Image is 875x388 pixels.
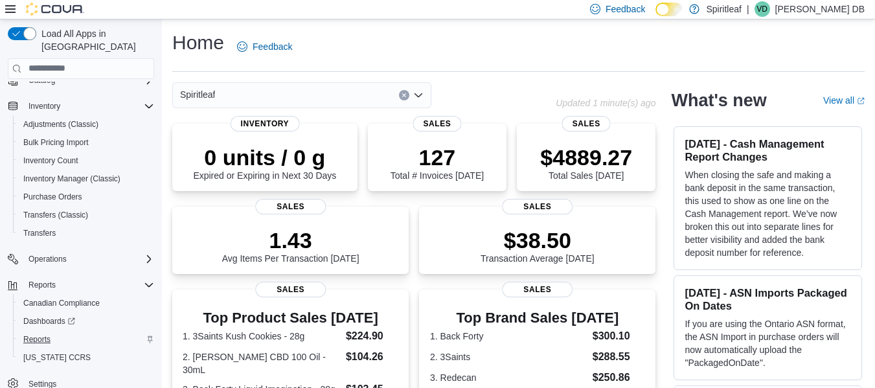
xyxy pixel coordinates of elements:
[18,189,87,205] a: Purchase Orders
[346,349,398,365] dd: $104.26
[36,27,154,53] span: Load All Apps in [GEOGRAPHIC_DATA]
[823,95,865,106] a: View allExternal link
[346,328,398,344] dd: $224.90
[23,316,75,326] span: Dashboards
[255,282,326,297] span: Sales
[606,3,645,16] span: Feedback
[23,137,89,148] span: Bulk Pricing Import
[18,332,56,347] a: Reports
[685,168,851,259] p: When closing the safe and making a bank deposit in the same transaction, this used to show as one...
[18,135,154,150] span: Bulk Pricing Import
[481,227,595,264] div: Transaction Average [DATE]
[183,330,341,343] dt: 1. 3Saints Kush Cookies - 28g
[23,251,154,267] span: Operations
[231,116,300,131] span: Inventory
[391,144,484,181] div: Total # Invoices [DATE]
[13,115,159,133] button: Adjustments (Classic)
[183,350,341,376] dt: 2. [PERSON_NAME] CBD 100 Oil - 30mL
[23,352,91,363] span: [US_STATE] CCRS
[222,227,359,264] div: Avg Items Per Transaction [DATE]
[18,314,154,329] span: Dashboards
[23,334,51,345] span: Reports
[775,1,865,17] p: [PERSON_NAME] DB
[413,116,461,131] span: Sales
[222,227,359,253] p: 1.43
[556,98,655,108] p: Updated 1 minute(s) ago
[18,153,154,168] span: Inventory Count
[13,133,159,152] button: Bulk Pricing Import
[193,144,336,170] p: 0 units / 0 g
[26,3,84,16] img: Cova
[430,330,587,343] dt: 1. Back Forty
[13,312,159,330] a: Dashboards
[593,349,645,365] dd: $288.55
[13,170,159,188] button: Inventory Manager (Classic)
[18,350,96,365] a: [US_STATE] CCRS
[399,90,409,100] button: Clear input
[18,225,61,241] a: Transfers
[23,192,82,202] span: Purchase Orders
[253,40,292,53] span: Feedback
[3,97,159,115] button: Inventory
[23,174,120,184] span: Inventory Manager (Classic)
[23,277,61,293] button: Reports
[23,277,154,293] span: Reports
[193,144,336,181] div: Expired or Expiring in Next 30 Days
[747,1,749,17] p: |
[18,153,84,168] a: Inventory Count
[413,90,424,100] button: Open list of options
[502,282,573,297] span: Sales
[28,101,60,111] span: Inventory
[391,144,484,170] p: 127
[671,90,766,111] h2: What's new
[685,286,851,312] h3: [DATE] - ASN Imports Packaged On Dates
[23,251,72,267] button: Operations
[481,227,595,253] p: $38.50
[857,97,865,105] svg: External link
[430,371,587,384] dt: 3. Redecan
[23,228,56,238] span: Transfers
[18,207,93,223] a: Transfers (Classic)
[755,1,770,17] div: Valerie DB
[28,280,56,290] span: Reports
[13,330,159,348] button: Reports
[562,116,611,131] span: Sales
[23,98,154,114] span: Inventory
[655,3,683,16] input: Dark Mode
[18,295,154,311] span: Canadian Compliance
[18,189,154,205] span: Purchase Orders
[18,295,105,311] a: Canadian Compliance
[430,350,587,363] dt: 2. 3Saints
[13,188,159,206] button: Purchase Orders
[18,171,154,187] span: Inventory Manager (Classic)
[28,254,67,264] span: Operations
[502,199,573,214] span: Sales
[18,207,154,223] span: Transfers (Classic)
[18,332,154,347] span: Reports
[756,1,767,17] span: VD
[13,294,159,312] button: Canadian Compliance
[183,310,398,326] h3: Top Product Sales [DATE]
[706,1,741,17] p: Spiritleaf
[23,98,65,114] button: Inventory
[540,144,632,181] div: Total Sales [DATE]
[13,348,159,367] button: [US_STATE] CCRS
[430,310,645,326] h3: Top Brand Sales [DATE]
[172,30,224,56] h1: Home
[18,350,154,365] span: Washington CCRS
[3,276,159,294] button: Reports
[23,298,100,308] span: Canadian Compliance
[255,199,326,214] span: Sales
[540,144,632,170] p: $4889.27
[180,87,215,102] span: Spiritleaf
[23,210,88,220] span: Transfers (Classic)
[232,34,297,60] a: Feedback
[593,328,645,344] dd: $300.10
[685,137,851,163] h3: [DATE] - Cash Management Report Changes
[18,135,94,150] a: Bulk Pricing Import
[13,224,159,242] button: Transfers
[593,370,645,385] dd: $250.86
[18,314,80,329] a: Dashboards
[23,155,78,166] span: Inventory Count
